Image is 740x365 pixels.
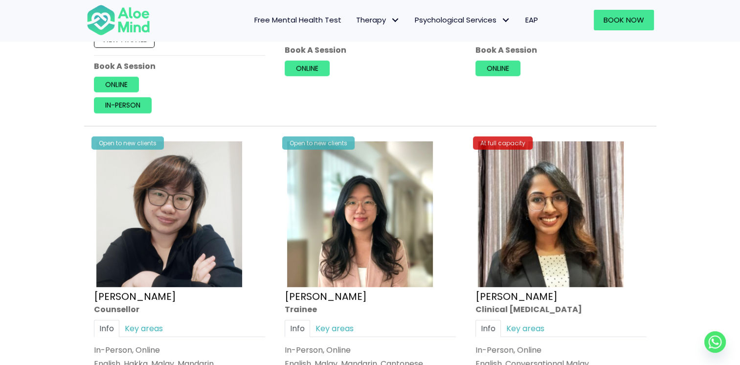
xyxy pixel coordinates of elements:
div: At full capacity [473,137,533,150]
span: Book Now [604,15,644,25]
img: Aloe mind Logo [87,4,150,36]
a: Key areas [310,319,359,337]
span: EAP [525,15,538,25]
p: Book A Session [94,61,265,72]
a: [PERSON_NAME] [94,289,176,303]
a: Online [475,61,520,76]
a: In-person [94,97,152,113]
a: Free Mental Health Test [247,10,349,30]
div: Open to new clients [282,137,355,150]
div: Clinical [MEDICAL_DATA] [475,303,647,315]
nav: Menu [163,10,545,30]
img: croped-Anita_Profile-photo-300×300 [478,141,624,287]
a: Key areas [501,319,550,337]
a: Whatsapp [704,331,726,353]
a: Info [285,319,310,337]
a: Online [285,61,330,76]
span: Psychological Services: submenu [499,13,513,27]
a: [PERSON_NAME] [475,289,558,303]
div: Counsellor [94,303,265,315]
div: Open to new clients [91,137,164,150]
a: Book Now [594,10,654,30]
span: Therapy: submenu [388,13,403,27]
img: Yvonne crop Aloe Mind [96,141,242,287]
a: Online [94,77,139,92]
a: [PERSON_NAME] [285,289,367,303]
p: Book A Session [285,45,456,56]
span: Psychological Services [415,15,511,25]
div: In-Person, Online [94,344,265,356]
div: In-Person, Online [475,344,647,356]
a: TherapyTherapy: submenu [349,10,407,30]
span: Therapy [356,15,400,25]
span: Free Mental Health Test [254,15,341,25]
a: EAP [518,10,545,30]
a: Psychological ServicesPsychological Services: submenu [407,10,518,30]
div: Trainee [285,303,456,315]
a: Key areas [119,319,168,337]
a: Info [475,319,501,337]
a: Info [94,319,119,337]
div: In-Person, Online [285,344,456,356]
p: Book A Session [475,45,647,56]
img: Zi Xuan Trainee Aloe Mind [287,141,433,287]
